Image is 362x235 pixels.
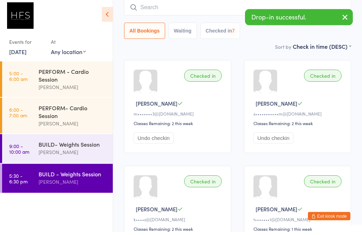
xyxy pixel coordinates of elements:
div: m•••••••3@[DOMAIN_NAME] [134,114,224,120]
time: 5:00 - 6:00 am [9,73,28,84]
a: 9:00 -10:00 amBUILD- Weights Session[PERSON_NAME] [2,137,113,166]
span: [PERSON_NAME] [256,208,297,216]
button: Exit kiosk mode [308,215,350,223]
button: Undo checkin [134,136,174,147]
span: [PERSON_NAME] [136,103,177,110]
div: Classes Remaining: 2 this week [134,229,224,235]
div: Checked in [304,178,341,190]
div: Classes Remaining: 2 this week [253,123,344,129]
time: 9:00 - 10:00 am [9,146,29,157]
div: [PERSON_NAME] [39,86,107,94]
div: 7 [232,31,235,37]
a: 5:00 -6:00 amPERFORM - Cardio Session[PERSON_NAME] [2,64,113,100]
a: 6:00 -7:00 amPERFORM- Cardio Session[PERSON_NAME] [2,101,113,136]
time: 5:30 - 6:30 pm [9,176,28,187]
div: BUILD - Weights Session [39,173,107,181]
div: At [51,39,86,51]
div: k••••s@[DOMAIN_NAME] [134,219,224,225]
img: Helensvale Fitness Studio (HFS) [7,5,34,32]
label: Sort by [275,46,291,53]
a: [DATE] [9,51,27,58]
div: [PERSON_NAME] [39,181,107,189]
div: s•••••••••••m@[DOMAIN_NAME] [253,114,344,120]
button: Checked in7 [200,26,240,42]
button: Waiting [169,26,197,42]
span: [PERSON_NAME] [136,208,177,216]
div: BUILD- Weights Session [39,143,107,151]
button: All Bookings [124,26,165,42]
a: 5:30 -6:30 pmBUILD - Weights Session[PERSON_NAME] [2,167,113,196]
div: t•••••••1@[DOMAIN_NAME] [253,219,344,225]
div: Check in time (DESC) [293,46,351,53]
div: PERFORM- Cardio Session [39,107,107,122]
div: Drop-in successful. [245,12,353,28]
div: Checked in [304,73,341,85]
div: Checked in [184,178,222,190]
div: Any location [51,51,86,58]
input: Search [124,2,351,19]
div: PERFORM - Cardio Session [39,70,107,86]
div: Events for [9,39,44,51]
time: 6:00 - 7:00 am [9,110,27,121]
div: Checked in [184,73,222,85]
div: Classes Remaining: 1 this week [253,229,344,235]
span: [PERSON_NAME] [256,103,297,110]
div: [PERSON_NAME] [39,122,107,130]
div: [PERSON_NAME] [39,151,107,159]
div: Classes Remaining: 2 this week [134,123,224,129]
button: Undo checkin [253,136,293,147]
